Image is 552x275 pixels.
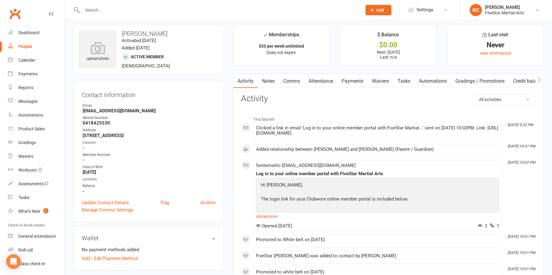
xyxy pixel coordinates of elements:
a: Workouts [8,163,65,177]
strong: [EMAIL_ADDRESS][DOMAIN_NAME] [83,108,216,114]
span: [DEMOGRAPHIC_DATA] [122,63,170,69]
h3: [PERSON_NAME] [79,30,219,37]
li: No payment methods added [82,246,216,253]
div: Workouts [18,168,37,172]
a: Automations [8,108,65,122]
div: Mobile Number [83,115,216,121]
span: Settings [417,3,433,17]
strong: - [83,145,216,150]
div: Promoted to white belt on [DATE] [256,270,499,275]
div: Added relationship between [PERSON_NAME] and [PERSON_NAME] (Parent / Guardian) [256,147,499,152]
strong: - [83,189,216,194]
div: Never [453,42,538,48]
a: view attendance [480,51,511,56]
div: Address [83,127,216,133]
div: Messages [18,99,38,104]
div: Open Intercom Messenger [6,254,21,269]
a: Archive [200,199,216,206]
div: Product Sales [18,126,45,131]
div: What's New [18,209,40,214]
a: What's New1 [8,204,65,218]
strong: - [83,157,216,163]
a: Activity [233,74,258,88]
div: Assessments [18,181,49,186]
a: People [8,40,65,53]
div: Automations [18,113,43,118]
time: Added [DATE] [122,45,150,51]
h3: Activity [241,94,535,103]
i: [DATE] 10:07 PM [508,144,535,148]
span: 2 [478,223,487,229]
span: 1 [43,208,48,213]
a: Add / Edit Payment Method [82,255,138,262]
a: Attendance [304,74,337,88]
strong: [DATE] [83,169,216,175]
i: [DATE] 10:01 PM [508,251,535,255]
time: Activated [DATE] [122,38,156,43]
a: Class kiosk mode [8,257,65,271]
div: [PERSON_NAME] [485,5,524,10]
div: Member Number [83,152,216,158]
span: Add [376,8,384,13]
div: FiveStar [PERSON_NAME] was added to contact by [PERSON_NAME] [256,253,499,259]
a: General attendance kiosk mode [8,230,65,243]
i: [DATE] 10:01 PM [508,234,535,239]
div: Referral [83,183,216,189]
div: Promoted to White belt on [DATE] [256,237,499,242]
div: Class check-in [18,261,45,266]
li: This Month [241,113,535,123]
div: Payments [18,71,38,76]
div: Clicked a link in email 'Log in to your online member portal with FiveStar Martial...' sent on [D... [256,125,499,136]
div: RC [470,4,482,16]
a: Tasks [8,191,65,204]
a: Calendar [8,53,65,67]
i: [DATE] 10:01 PM [508,267,535,271]
a: Credit balance [509,74,548,88]
div: Memberships [263,31,299,42]
button: Add [365,5,391,15]
div: $ Balance [377,31,399,42]
a: Comms [279,74,304,88]
div: People [18,44,32,49]
div: Location [83,176,216,182]
div: Email [83,103,216,109]
a: Flag [161,199,169,206]
div: Last visit [483,31,508,42]
a: Assessments [8,177,65,191]
h3: Contact information [82,89,216,98]
div: Log in to your online member portal with FiveStar Martial Arts [256,171,499,176]
div: Country [83,140,216,146]
i: [DATE] 5:22 PM [508,123,533,127]
strong: [STREET_ADDRESS] [83,133,216,138]
span: Sent email to [EMAIL_ADDRESS][DOMAIN_NAME] [256,163,356,168]
a: Roll call [8,243,65,257]
span: 1 [490,223,499,229]
a: show more [256,212,499,221]
div: Reports [18,85,33,90]
a: Product Sales [8,122,65,136]
span: Active member [131,54,164,59]
input: Search... [80,6,358,14]
p: Next: [DATE] Last: n/a [346,50,431,60]
strong: $55 per week unlimited [259,44,304,49]
a: Automations [415,74,451,88]
a: Payments [337,74,368,88]
a: Dashboard [8,26,65,40]
div: $0.00 [346,42,431,48]
a: Waivers [8,150,65,163]
a: Update Contact Details [82,199,129,206]
div: FiveStar Martial Arts [485,10,524,16]
a: Clubworx [7,6,23,21]
span: Does not expire [267,50,296,55]
span: Opened [DATE] [256,223,292,229]
a: Gradings [8,136,65,150]
div: Gradings [18,140,36,145]
i: [DATE] 10:02 PM [508,160,535,165]
div: Roll call [18,248,33,252]
div: Tasks [18,195,29,200]
div: upload photo [79,42,117,62]
h3: Wallet [82,235,216,241]
div: Waivers [18,154,33,159]
div: Date of Birth [83,164,216,170]
a: Gradings / Promotions [451,74,509,88]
